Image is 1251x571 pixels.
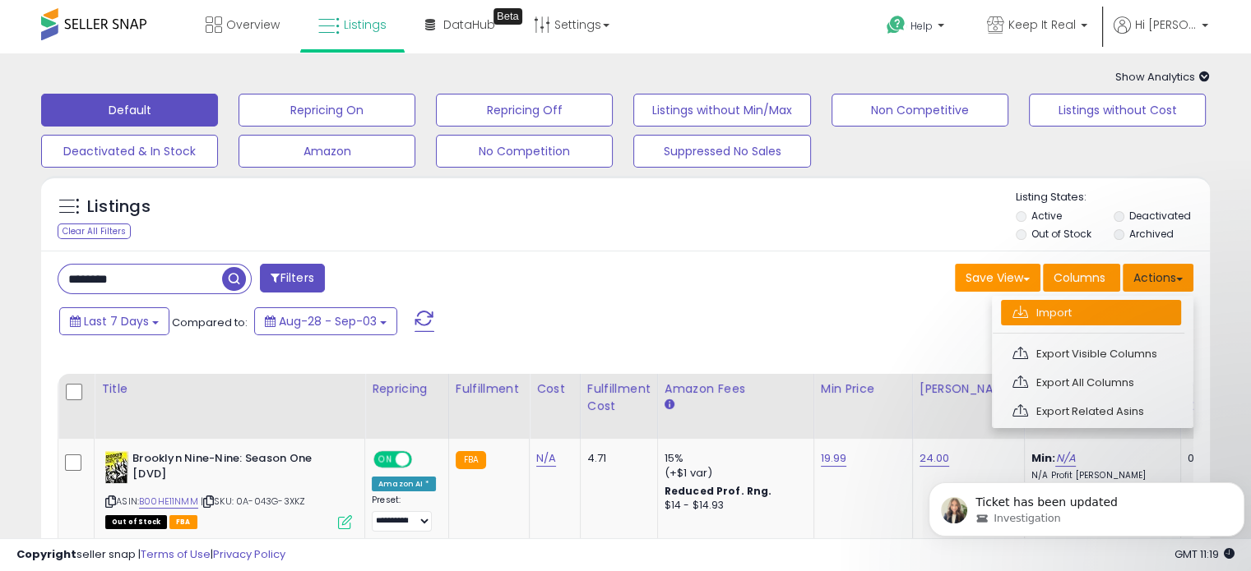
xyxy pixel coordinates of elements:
a: Terms of Use [141,546,211,562]
span: OFF [410,453,436,467]
strong: Copyright [16,546,76,562]
button: Listings without Min/Max [633,94,810,127]
div: Amazon Fees [665,380,807,398]
a: 24.00 [920,450,950,467]
a: Help [873,2,961,53]
small: Amazon Fees. [665,398,674,412]
span: FBA [169,515,197,529]
a: Hi [PERSON_NAME] [1114,16,1208,53]
span: Hi [PERSON_NAME] [1135,16,1197,33]
span: Columns [1054,269,1105,286]
label: Active [1031,209,1062,223]
div: Clear All Filters [58,223,131,239]
button: Columns [1043,264,1120,292]
span: Help [910,19,933,33]
div: 4.71 [587,451,645,466]
button: Default [41,94,218,127]
div: Tooltip anchor [493,8,522,25]
div: seller snap | | [16,547,285,563]
div: Fulfillment Cost [587,380,651,415]
div: Min Price [821,380,906,398]
span: Compared to: [172,315,248,330]
div: Amazon AI * [372,477,436,491]
button: Save View [955,264,1040,292]
b: Reduced Prof. Rng. [665,484,772,498]
a: Privacy Policy [213,546,285,562]
small: FBA [456,451,486,469]
span: ON [375,453,396,467]
div: (+$1 var) [665,466,801,481]
div: Fulfillment [456,380,522,398]
button: Repricing Off [436,94,613,127]
button: Deactivated & In Stock [41,135,218,168]
button: Suppressed No Sales [633,135,810,168]
button: Repricing On [239,94,415,127]
span: Last 7 Days [84,313,149,329]
span: | SKU: 0A-043G-3XKZ [201,495,305,508]
div: [PERSON_NAME] [920,380,1017,398]
a: Export Visible Columns [1001,341,1181,366]
div: Preset: [372,495,436,532]
span: Overview [226,16,280,33]
a: 19.99 [821,450,847,467]
span: DataHub [443,16,495,33]
button: Aug-28 - Sep-03 [254,307,397,335]
p: Listing States: [1016,190,1210,205]
button: Amazon [239,135,415,168]
div: 15% [665,451,801,466]
span: Show Analytics [1115,69,1210,85]
label: Deactivated [1128,209,1190,223]
button: Listings without Cost [1029,94,1206,127]
div: Cost [536,380,573,398]
img: 51mTls807-L._SL40_.jpg [105,451,128,484]
label: Archived [1128,227,1173,241]
a: Export Related Asins [1001,398,1181,424]
label: Out of Stock [1031,227,1091,241]
div: $14 - $14.93 [665,499,801,513]
div: Title [101,380,358,398]
button: Actions [1123,264,1193,292]
div: Repricing [372,380,442,398]
i: Get Help [886,15,906,35]
button: No Competition [436,135,613,168]
span: Aug-28 - Sep-03 [279,313,377,329]
h5: Listings [87,196,151,219]
a: Export All Columns [1001,370,1181,395]
span: Listings [344,16,387,33]
div: ASIN: [105,451,352,527]
span: All listings that are currently out of stock and unavailable for purchase on Amazon [105,515,167,529]
a: N/A [536,450,556,467]
b: Brooklyn Nine-Nine: Season One [DVD] [132,451,332,486]
a: B00HE11NMM [139,495,198,509]
a: Import [1001,300,1181,325]
span: Keep It Real [1008,16,1076,33]
iframe: Intercom notifications message [922,448,1251,563]
th: The percentage added to the cost of goods (COGS) that forms the calculator for Min & Max prices. [1024,374,1180,439]
button: Non Competitive [832,94,1008,127]
button: Filters [260,264,324,292]
button: Last 7 Days [59,307,169,335]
